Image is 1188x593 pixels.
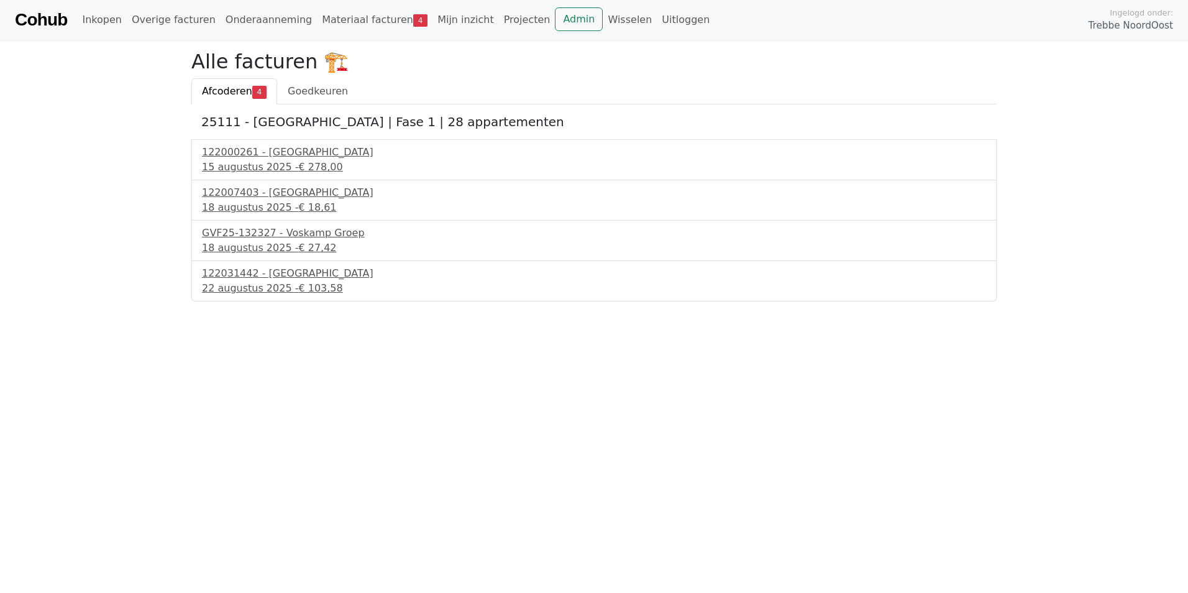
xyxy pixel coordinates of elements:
[277,78,359,104] a: Goedkeuren
[603,7,657,32] a: Wisselen
[202,281,986,296] div: 22 augustus 2025 -
[202,160,986,175] div: 15 augustus 2025 -
[413,14,427,27] span: 4
[1089,19,1173,33] span: Trebbe NoordOost
[202,241,986,255] div: 18 augustus 2025 -
[298,201,336,213] span: € 18,61
[202,85,252,97] span: Afcoderen
[499,7,555,32] a: Projecten
[298,161,342,173] span: € 278,00
[15,5,67,35] a: Cohub
[202,145,986,175] a: 122000261 - [GEOGRAPHIC_DATA]15 augustus 2025 -€ 278,00
[202,185,986,200] div: 122007403 - [GEOGRAPHIC_DATA]
[191,78,277,104] a: Afcoderen4
[657,7,715,32] a: Uitloggen
[202,226,986,255] a: GVF25-132327 - Voskamp Groep18 augustus 2025 -€ 27,42
[191,50,997,73] h2: Alle facturen 🏗️
[202,185,986,215] a: 122007403 - [GEOGRAPHIC_DATA]18 augustus 2025 -€ 18,61
[202,200,986,215] div: 18 augustus 2025 -
[298,282,342,294] span: € 103,58
[221,7,317,32] a: Onderaanneming
[202,266,986,281] div: 122031442 - [GEOGRAPHIC_DATA]
[555,7,603,31] a: Admin
[252,86,267,98] span: 4
[298,242,336,254] span: € 27,42
[317,7,432,32] a: Materiaal facturen4
[127,7,221,32] a: Overige facturen
[202,226,986,241] div: GVF25-132327 - Voskamp Groep
[202,266,986,296] a: 122031442 - [GEOGRAPHIC_DATA]22 augustus 2025 -€ 103,58
[201,114,987,129] h5: 25111 - [GEOGRAPHIC_DATA] | Fase 1 | 28 appartementen
[202,145,986,160] div: 122000261 - [GEOGRAPHIC_DATA]
[288,85,348,97] span: Goedkeuren
[1110,7,1173,19] span: Ingelogd onder:
[77,7,126,32] a: Inkopen
[432,7,499,32] a: Mijn inzicht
